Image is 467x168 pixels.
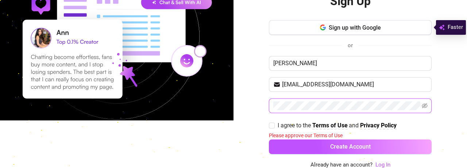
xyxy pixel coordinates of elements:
span: I agree to the [278,122,312,129]
input: Enter your Name [269,56,432,71]
span: Faster [448,23,463,32]
button: Sign up with Google [269,20,432,35]
span: Sign up with Google [329,24,381,31]
span: or [348,42,353,49]
a: Log In [375,161,390,168]
img: svg%3e [439,23,445,32]
span: eye-invisible [422,103,428,109]
a: Terms of Use [312,122,348,130]
a: Privacy Policy [360,122,397,130]
div: Please approve our Terms of Use [269,131,432,139]
button: Create Account [269,139,432,154]
span: Create Account [330,143,371,150]
span: and [349,122,360,129]
input: Your email [282,80,427,89]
